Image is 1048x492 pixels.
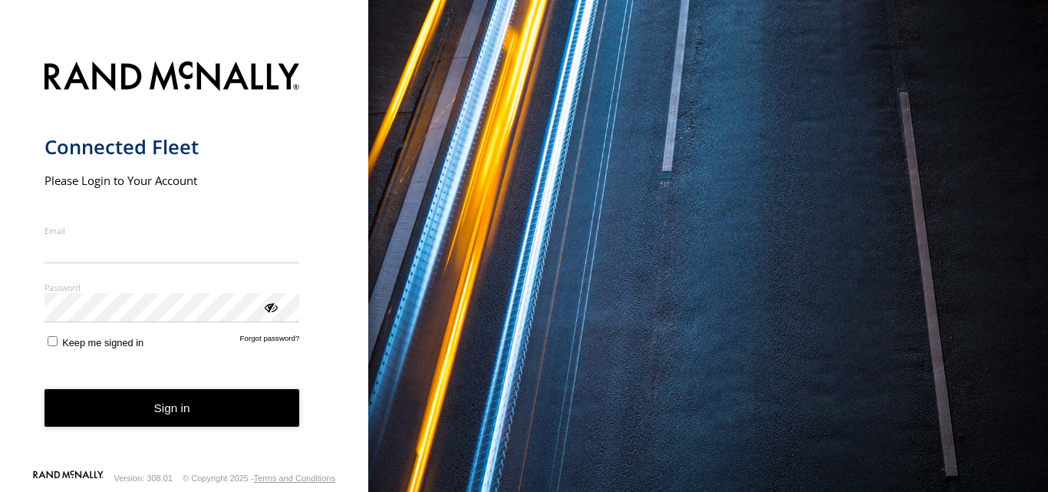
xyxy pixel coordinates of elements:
[114,474,173,483] div: Version: 308.01
[44,173,300,188] h2: Please Login to Your Account
[44,134,300,160] h1: Connected Fleet
[44,52,325,469] form: main
[44,282,300,293] label: Password
[240,334,300,348] a: Forgot password?
[44,389,300,427] button: Sign in
[254,474,335,483] a: Terms and Conditions
[44,225,300,236] label: Email
[62,337,143,348] span: Keep me signed in
[48,336,58,346] input: Keep me signed in
[262,299,278,314] div: ViewPassword
[183,474,335,483] div: © Copyright 2025 -
[33,471,104,486] a: Visit our Website
[44,58,300,97] img: Rand McNally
